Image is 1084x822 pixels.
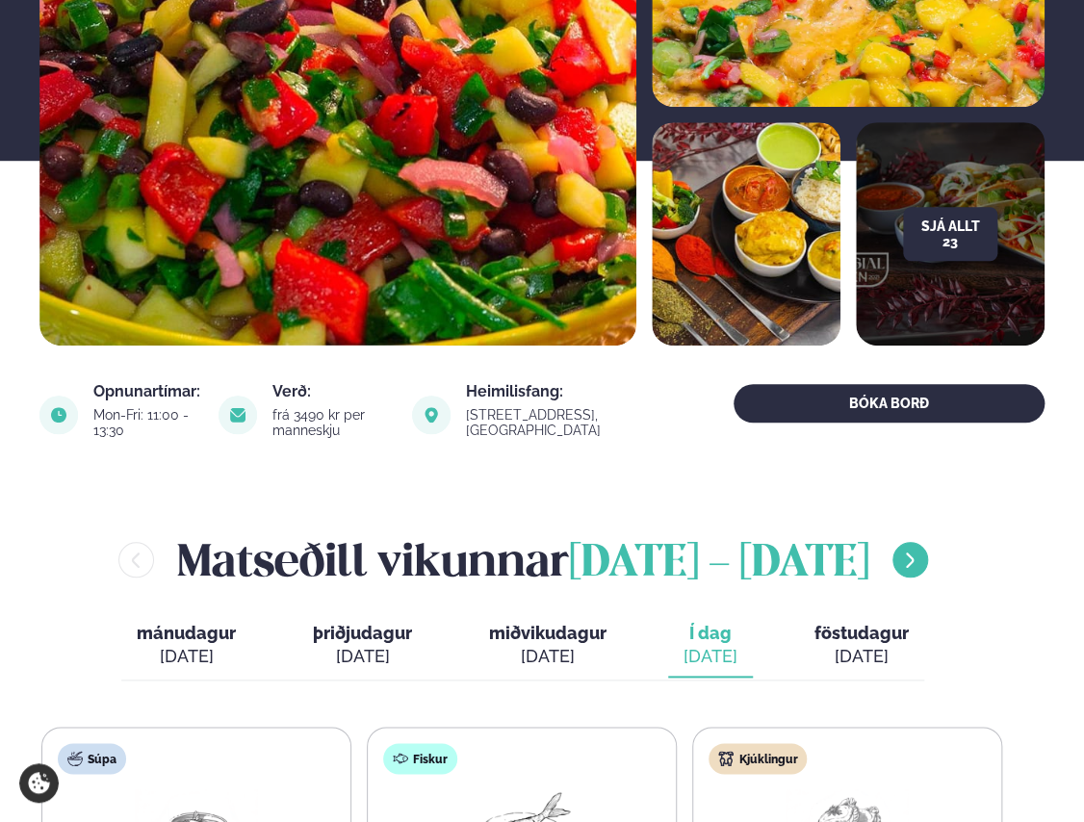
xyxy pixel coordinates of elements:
a: Cookie settings [19,763,59,803]
button: Í dag [DATE] [668,614,753,678]
button: BÓKA BORÐ [734,384,1045,423]
div: [DATE] [313,645,412,668]
img: image alt [39,396,78,434]
div: Mon-Fri: 11:00 - 13:30 [93,407,200,438]
button: Sjá allt 23 [903,207,997,261]
div: frá 3490 kr per manneskju [272,407,394,438]
span: [DATE] - [DATE] [569,543,869,585]
div: Verð: [272,384,394,399]
img: image alt [412,396,451,434]
span: Í dag [684,622,737,645]
div: [DATE] [684,645,737,668]
div: Opnunartímar: [93,384,200,399]
button: þriðjudagur [DATE] [297,614,427,678]
img: image alt [652,122,840,346]
div: [STREET_ADDRESS], [GEOGRAPHIC_DATA] [466,407,673,438]
img: soup.svg [67,751,83,766]
div: Fiskur [383,743,457,774]
div: [DATE] [137,645,236,668]
button: menu-btn-right [892,542,928,578]
span: þriðjudagur [313,623,412,643]
button: mánudagur [DATE] [121,614,251,678]
div: [DATE] [814,645,909,668]
span: föstudagur [814,623,909,643]
div: Kjúklingur [709,743,807,774]
img: image alt [219,396,257,434]
a: link [466,419,673,442]
div: Súpa [58,743,126,774]
button: miðvikudagur [DATE] [474,614,622,678]
button: menu-btn-left [118,542,154,578]
div: Heimilisfang: [466,384,673,399]
span: miðvikudagur [489,623,607,643]
h2: Matseðill vikunnar [177,528,869,591]
div: [DATE] [489,645,607,668]
span: mánudagur [137,623,236,643]
img: fish.svg [393,751,408,766]
img: chicken.svg [718,751,734,766]
button: föstudagur [DATE] [799,614,924,678]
